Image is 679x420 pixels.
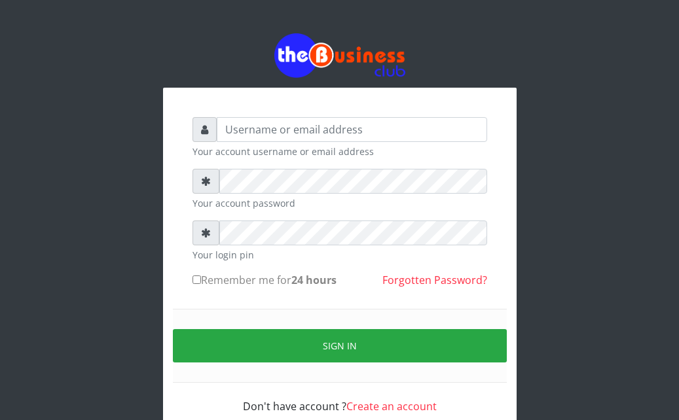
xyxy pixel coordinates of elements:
[193,145,487,158] small: Your account username or email address
[217,117,487,142] input: Username or email address
[193,196,487,210] small: Your account password
[193,383,487,414] div: Don't have account ?
[193,275,201,284] input: Remember me for24 hours
[346,399,437,413] a: Create an account
[382,273,487,287] a: Forgotten Password?
[173,329,507,362] button: Sign in
[193,248,487,262] small: Your login pin
[291,273,337,287] b: 24 hours
[193,272,337,288] label: Remember me for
